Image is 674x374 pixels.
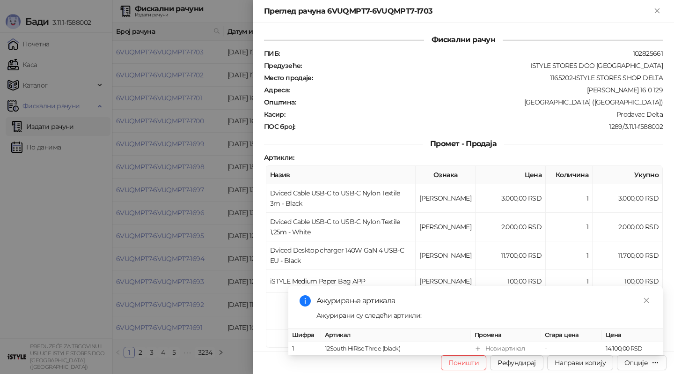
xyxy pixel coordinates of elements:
[264,110,285,119] strong: Касир :
[280,49,664,58] div: 102825661
[546,270,593,293] td: 1
[424,35,503,44] span: Фискални рачун
[314,74,664,82] div: 1165202-ISTYLE STORES SHOP DELTA
[641,295,652,306] a: Close
[296,122,664,131] div: 1289/3.11.1-f588002
[316,310,652,321] div: Ажурирани су следећи артикли:
[266,213,416,241] td: Dviced Cable USB-C to USB-C Nylon Textile 1,25m - White
[541,342,602,356] td: -
[652,6,663,17] button: Close
[476,213,546,241] td: 2.000,00 RSD
[546,184,593,213] td: 1
[602,342,663,356] td: 14.100,00 RSD
[264,74,313,82] strong: Место продаје :
[546,241,593,270] td: 1
[303,61,664,70] div: ISTYLE STORES DOO [GEOGRAPHIC_DATA]
[602,329,663,342] th: Цена
[485,344,525,353] div: Нови артикал
[416,166,476,184] th: Ознака
[321,329,471,342] th: Артикал
[264,98,296,106] strong: Општина :
[266,241,416,270] td: Dviced Desktop charger 140W GaN 4 USB-C EU - Black
[316,295,652,307] div: Ажурирање артикала
[593,213,663,241] td: 2.000,00 RSD
[264,153,294,162] strong: Артикли :
[416,213,476,241] td: [PERSON_NAME]
[286,110,664,119] div: Prodavac Delta
[423,139,504,148] span: Промет - Продаја
[471,329,541,342] th: Промена
[291,86,664,94] div: [PERSON_NAME] 16 0 129
[300,295,311,307] span: info-circle
[476,270,546,293] td: 100,00 RSD
[476,166,546,184] th: Цена
[541,329,602,342] th: Стара цена
[546,213,593,241] td: 1
[266,184,416,213] td: Dviced Cable USB-C to USB-C Nylon Textile 3m - Black
[416,270,476,293] td: [PERSON_NAME]
[266,166,416,184] th: Назив
[476,241,546,270] td: 11.700,00 RSD
[416,241,476,270] td: [PERSON_NAME]
[264,6,652,17] div: Преглед рачуна 6VUQMPT7-6VUQMPT7-1703
[288,342,321,356] td: 1
[416,184,476,213] td: [PERSON_NAME]
[546,166,593,184] th: Количина
[266,270,416,293] td: iSTYLE Medium Paper Bag APP
[476,184,546,213] td: 3.000,00 RSD
[297,98,664,106] div: [GEOGRAPHIC_DATA] ([GEOGRAPHIC_DATA])
[593,270,663,293] td: 100,00 RSD
[288,329,321,342] th: Шифра
[643,297,650,304] span: close
[264,86,290,94] strong: Адреса :
[264,61,302,70] strong: Предузеће :
[593,241,663,270] td: 11.700,00 RSD
[264,122,295,131] strong: ПОС број :
[264,49,279,58] strong: ПИБ :
[593,166,663,184] th: Укупно
[321,342,471,356] td: 12South HiRise Three (black)
[593,184,663,213] td: 3.000,00 RSD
